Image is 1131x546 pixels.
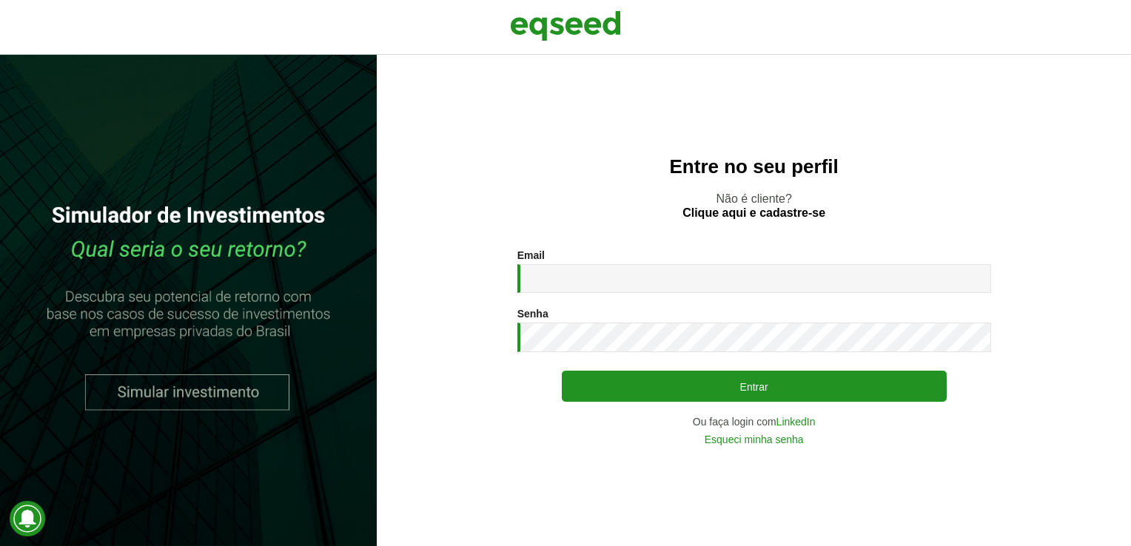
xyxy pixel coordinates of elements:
[776,417,816,427] a: LinkedIn
[510,7,621,44] img: EqSeed Logo
[562,371,947,402] button: Entrar
[682,207,825,219] a: Clique aqui e cadastre-se
[406,192,1101,220] p: Não é cliente?
[517,250,545,260] label: Email
[406,156,1101,178] h2: Entre no seu perfil
[517,417,991,427] div: Ou faça login com
[705,434,804,445] a: Esqueci minha senha
[517,309,548,319] label: Senha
